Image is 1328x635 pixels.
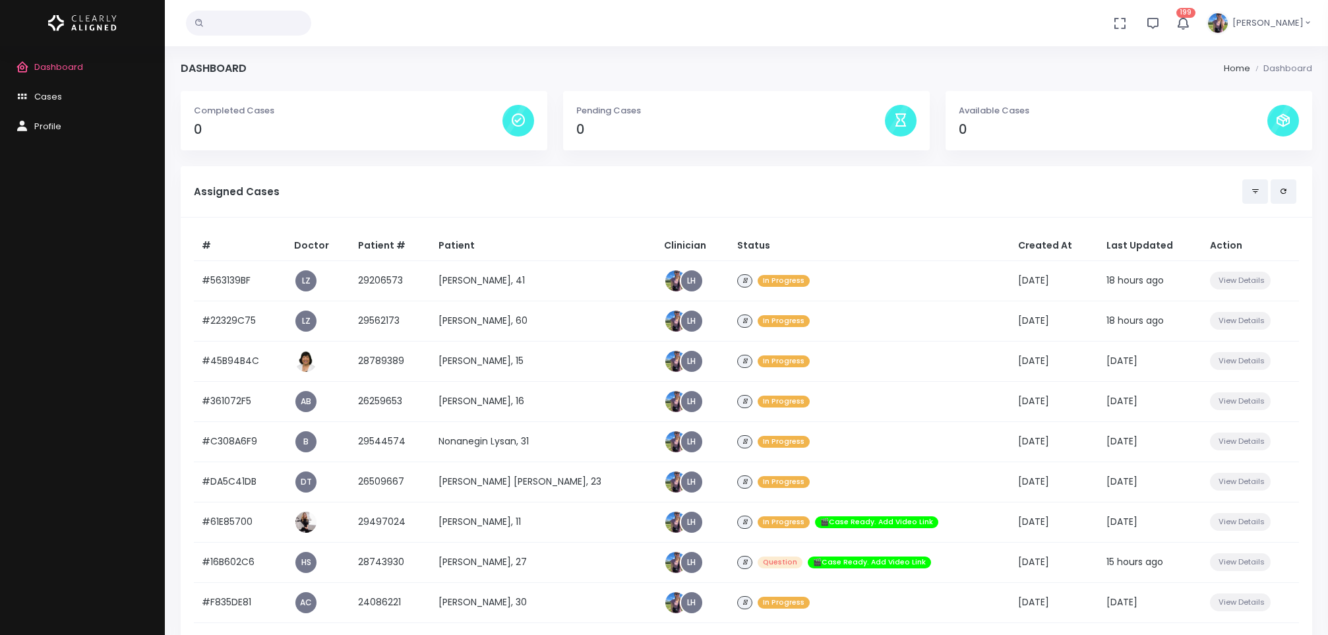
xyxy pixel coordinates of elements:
[1018,595,1049,609] span: [DATE]
[758,476,810,489] span: In Progress
[181,62,247,75] h4: Dashboard
[1250,62,1312,75] li: Dashboard
[1106,394,1137,408] span: [DATE]
[194,341,286,381] td: #45B94B4C
[194,186,1242,198] h5: Assigned Cases
[1210,392,1271,410] button: View Details
[1210,312,1271,330] button: View Details
[350,462,430,502] td: 26509667
[681,552,702,573] a: LH
[194,502,286,542] td: #61E85700
[194,301,286,341] td: #22329C75
[1106,274,1164,287] span: 18 hours ago
[431,231,656,261] th: Patient
[1018,475,1049,488] span: [DATE]
[194,122,502,137] h4: 0
[350,421,430,462] td: 29544574
[1010,231,1099,261] th: Created At
[576,104,885,117] p: Pending Cases
[1099,231,1203,261] th: Last Updated
[758,597,810,609] span: In Progress
[1224,62,1250,75] li: Home
[758,557,802,569] span: Question
[431,381,656,421] td: [PERSON_NAME], 16
[194,381,286,421] td: #361072F5
[431,341,656,381] td: [PERSON_NAME], 15
[729,231,1010,261] th: Status
[1106,555,1163,568] span: 15 hours ago
[681,391,702,412] a: LH
[681,592,702,613] a: LH
[431,301,656,341] td: [PERSON_NAME], 60
[1018,555,1049,568] span: [DATE]
[286,231,350,261] th: Doctor
[34,61,83,73] span: Dashboard
[431,502,656,542] td: [PERSON_NAME], 11
[194,231,286,261] th: #
[1210,513,1271,531] button: View Details
[295,270,317,291] a: LZ
[681,311,702,332] a: LH
[1232,16,1304,30] span: [PERSON_NAME]
[34,120,61,133] span: Profile
[576,122,885,137] h4: 0
[1202,231,1299,261] th: Action
[758,436,810,448] span: In Progress
[758,516,810,529] span: In Progress
[295,431,317,452] a: B
[959,122,1267,137] h4: 0
[350,341,430,381] td: 28789389
[681,431,702,452] a: LH
[1018,314,1049,327] span: [DATE]
[295,471,317,493] span: DT
[350,381,430,421] td: 26259653
[431,462,656,502] td: [PERSON_NAME] [PERSON_NAME], 23
[194,582,286,622] td: #F835DE81
[1206,11,1230,35] img: Header Avatar
[1210,272,1271,289] button: View Details
[681,471,702,493] a: LH
[681,512,702,533] a: LH
[1018,515,1049,528] span: [DATE]
[1018,394,1049,408] span: [DATE]
[1210,553,1271,571] button: View Details
[681,351,702,372] span: LH
[758,275,810,287] span: In Progress
[350,231,430,261] th: Patient #
[1106,475,1137,488] span: [DATE]
[1018,435,1049,448] span: [DATE]
[431,421,656,462] td: Nonanegin Lysan, 31
[295,552,317,573] a: HS
[681,270,702,291] a: LH
[295,592,317,613] a: AC
[1106,435,1137,448] span: [DATE]
[48,9,117,37] img: Logo Horizontal
[1106,314,1164,327] span: 18 hours ago
[431,542,656,582] td: [PERSON_NAME], 27
[1210,433,1271,450] button: View Details
[959,104,1267,117] p: Available Cases
[1210,593,1271,611] button: View Details
[808,557,931,569] span: 🎬Case Ready. Add Video Link
[295,391,317,412] a: AB
[1176,8,1195,18] span: 199
[1106,515,1137,528] span: [DATE]
[758,396,810,408] span: In Progress
[194,104,502,117] p: Completed Cases
[350,582,430,622] td: 24086221
[815,516,938,529] span: 🎬Case Ready. Add Video Link
[194,260,286,301] td: #563139BF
